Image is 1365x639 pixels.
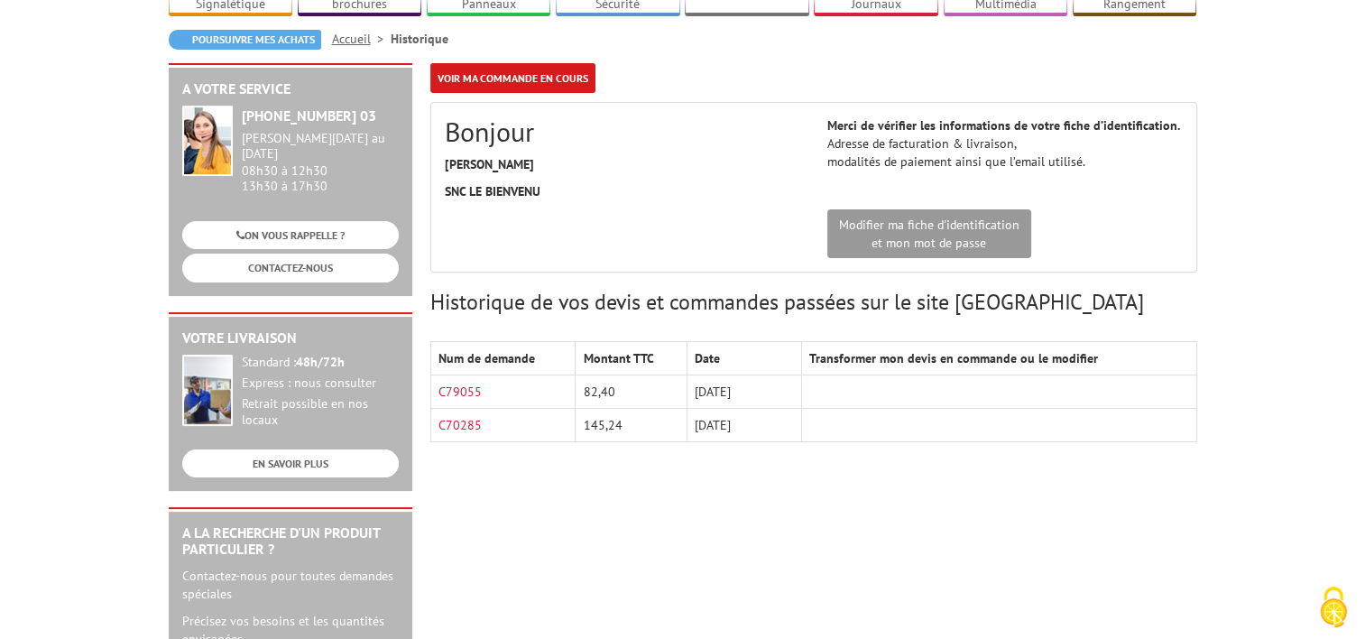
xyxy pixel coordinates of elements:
a: Accueil [332,31,391,47]
div: Standard : [242,355,399,371]
a: Modifier ma fiche d'identificationet mon mot de passe [827,209,1031,258]
a: CONTACTEZ-NOUS [182,254,399,282]
h2: Votre livraison [182,330,399,347]
a: ON VOUS RAPPELLE ? [182,221,399,249]
li: Historique [391,30,448,48]
td: 145,24 [576,409,687,442]
div: Express : nous consulter [242,375,399,392]
strong: [PERSON_NAME] [445,156,534,172]
th: Montant TTC [576,342,687,375]
div: 08h30 à 12h30 13h30 à 17h30 [242,131,399,193]
th: Date [687,342,801,375]
a: EN SAVOIR PLUS [182,449,399,477]
p: Contactez-nous pour toutes demandes spéciales [182,567,399,603]
img: widget-service.jpg [182,106,233,176]
h2: Bonjour [445,116,800,146]
p: Adresse de facturation & livraison, modalités de paiement ainsi que l’email utilisé. [827,116,1183,171]
td: [DATE] [687,409,801,442]
h3: Historique de vos devis et commandes passées sur le site [GEOGRAPHIC_DATA] [430,291,1197,314]
a: C79055 [438,384,482,400]
td: 82,40 [576,375,687,409]
div: Retrait possible en nos locaux [242,396,399,429]
img: Cookies (fenêtre modale) [1311,585,1356,630]
a: Voir ma commande en cours [430,63,595,93]
td: [DATE] [687,375,801,409]
button: Cookies (fenêtre modale) [1302,578,1365,639]
img: widget-livraison.jpg [182,355,233,426]
th: Num de demande [430,342,576,375]
h2: A votre service [182,81,399,97]
strong: [PHONE_NUMBER] 03 [242,106,376,125]
strong: 48h/72h [296,354,345,370]
th: Transformer mon devis en commande ou le modifier [802,342,1196,375]
div: [PERSON_NAME][DATE] au [DATE] [242,131,399,162]
strong: SNC LE BIENVENU [445,183,540,199]
a: Poursuivre mes achats [169,30,321,50]
strong: Merci de vérifier les informations de votre fiche d’identification. [827,117,1180,134]
h2: A la recherche d'un produit particulier ? [182,525,399,557]
a: C70285 [438,417,482,433]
